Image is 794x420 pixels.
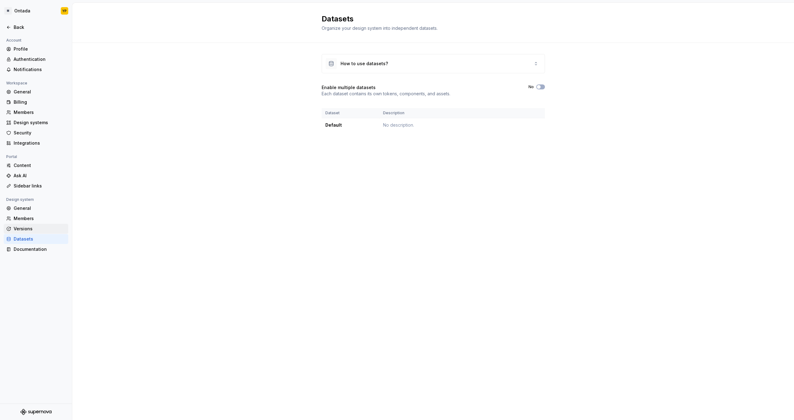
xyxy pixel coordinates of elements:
[322,91,450,97] p: Each dataset contains its own tokens, components, and assets.
[4,224,68,234] a: Versions
[379,108,529,118] th: Description
[14,205,66,211] div: General
[4,37,24,44] div: Account
[14,109,66,115] div: Members
[4,244,68,254] a: Documentation
[4,234,68,244] a: Datasets
[4,171,68,181] a: Ask AI
[14,120,66,126] div: Design systems
[4,97,68,107] a: Billing
[62,8,67,13] div: YP
[14,99,66,105] div: Billing
[325,122,376,128] div: Default
[14,56,66,62] div: Authentication
[14,173,66,179] div: Ask AI
[322,25,438,31] span: Organize your design system into independent datasets.
[4,107,68,117] a: Members
[379,118,529,132] td: No description.
[14,24,66,30] div: Back
[4,181,68,191] a: Sidebar links
[1,4,71,18] button: MOntadaYP
[14,130,66,136] div: Security
[4,54,68,64] a: Authentication
[14,183,66,189] div: Sidebar links
[14,226,66,232] div: Versions
[4,79,30,87] div: Workspace
[14,66,66,73] div: Notifications
[14,46,66,52] div: Profile
[4,128,68,138] a: Security
[14,162,66,169] div: Content
[4,160,68,170] a: Content
[4,44,68,54] a: Profile
[14,140,66,146] div: Integrations
[4,153,20,160] div: Portal
[4,214,68,224] a: Members
[4,196,36,203] div: Design system
[4,65,68,75] a: Notifications
[4,203,68,213] a: General
[4,7,12,15] div: M
[529,84,534,89] label: No
[14,246,66,252] div: Documentation
[4,118,68,128] a: Design systems
[14,215,66,222] div: Members
[322,108,379,118] th: Dataset
[14,89,66,95] div: General
[322,84,376,91] h4: Enable multiple datasets
[4,22,68,32] a: Back
[4,138,68,148] a: Integrations
[20,409,51,415] svg: Supernova Logo
[14,8,30,14] div: Ontada
[322,14,538,24] h2: Datasets
[4,87,68,97] a: General
[341,61,388,67] div: How to use datasets?
[14,236,66,242] div: Datasets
